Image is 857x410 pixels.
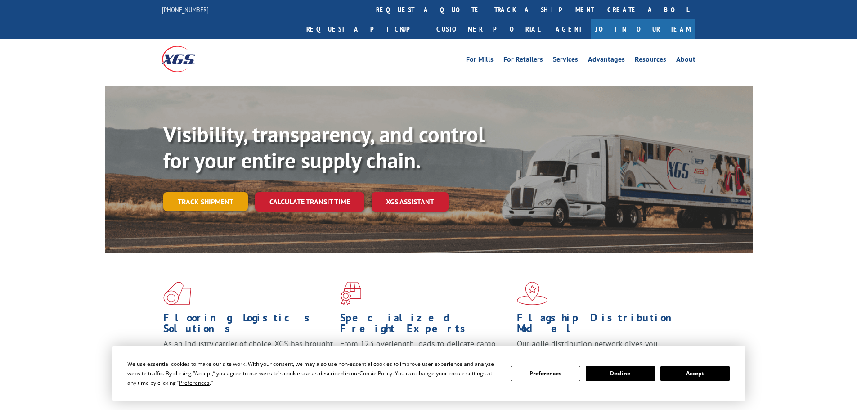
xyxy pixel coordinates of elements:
[340,312,510,338] h1: Specialized Freight Experts
[340,282,361,305] img: xgs-icon-focused-on-flooring-red
[517,282,548,305] img: xgs-icon-flagship-distribution-model-red
[676,56,695,66] a: About
[511,366,580,381] button: Preferences
[635,56,666,66] a: Resources
[553,56,578,66] a: Services
[588,56,625,66] a: Advantages
[547,19,591,39] a: Agent
[503,56,543,66] a: For Retailers
[586,366,655,381] button: Decline
[163,282,191,305] img: xgs-icon-total-supply-chain-intelligence-red
[163,338,333,370] span: As an industry carrier of choice, XGS has brought innovation and dedication to flooring logistics...
[517,338,682,360] span: Our agile distribution network gives you nationwide inventory management on demand.
[163,312,333,338] h1: Flooring Logistics Solutions
[163,120,485,174] b: Visibility, transparency, and control for your entire supply chain.
[163,192,248,211] a: Track shipment
[359,369,392,377] span: Cookie Policy
[517,312,687,338] h1: Flagship Distribution Model
[255,192,364,212] a: Calculate transit time
[591,19,695,39] a: Join Our Team
[179,379,210,387] span: Preferences
[430,19,547,39] a: Customer Portal
[162,5,209,14] a: [PHONE_NUMBER]
[127,359,500,387] div: We use essential cookies to make our site work. With your consent, we may also use non-essential ...
[372,192,449,212] a: XGS ASSISTANT
[660,366,730,381] button: Accept
[300,19,430,39] a: Request a pickup
[466,56,494,66] a: For Mills
[340,338,510,378] p: From 123 overlength loads to delicate cargo, our experienced staff knows the best way to move you...
[112,346,745,401] div: Cookie Consent Prompt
